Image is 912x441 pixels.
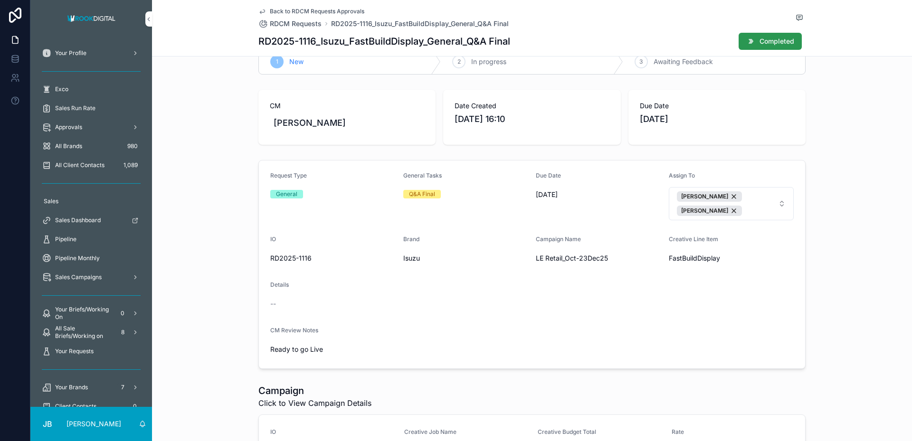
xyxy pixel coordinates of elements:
[55,104,95,112] span: Sales Run Rate
[403,235,419,243] span: Brand
[536,253,661,263] span: LE Retail_Oct-23Dec25
[669,172,695,179] span: Assign To
[403,172,442,179] span: General Tasks
[270,345,396,354] span: Ready to go Live
[36,379,146,396] a: Your Brands7
[274,116,346,130] span: [PERSON_NAME]
[677,191,742,202] button: Unselect 2
[30,38,152,407] div: scrollable content
[36,231,146,248] a: Pipeline
[36,157,146,174] a: All Client Contacts1,089
[124,141,141,152] div: 980
[404,428,527,436] span: Creative Job Name
[36,343,146,360] a: Your Requests
[669,235,718,243] span: Creative Line Item
[538,428,660,436] span: Creative Budget Total
[66,419,121,429] p: [PERSON_NAME]
[409,190,435,198] div: Q&A Final
[640,101,794,111] span: Due Date
[36,138,146,155] a: All Brands980
[258,397,371,409] span: Click to View Campaign Details
[36,212,146,229] a: Sales Dashboard
[760,37,794,46] span: Completed
[36,250,146,267] a: Pipeline Monthly
[270,299,276,309] span: --
[270,327,318,334] span: CM Review Notes
[258,19,322,28] a: RDCM Requests
[270,235,276,243] span: IO
[44,197,58,205] span: Sales
[669,253,794,263] span: FastBuildDisplay
[55,273,102,281] span: Sales Campaigns
[36,100,146,117] a: Sales Run Rate
[36,398,146,415] a: Client Contacts0
[270,172,307,179] span: Request Type
[117,382,128,393] div: 7
[36,81,146,98] a: Exco
[55,161,104,169] span: All Client Contacts
[55,142,82,150] span: All Brands
[270,101,424,111] span: CM
[36,119,146,136] a: Approvals
[536,235,581,243] span: Campaign Name
[55,254,100,262] span: Pipeline Monthly
[289,57,304,66] span: New
[672,428,794,436] span: Rate
[65,11,118,27] img: App logo
[403,253,529,263] span: Isuzu
[43,418,52,430] span: JB
[536,172,561,179] span: Due Date
[640,113,794,126] span: [DATE]
[536,190,661,199] span: [DATE]
[55,306,113,321] span: Your Briefs/Working On
[270,8,364,15] span: Back to RDCM Requests Approvals
[117,308,128,319] div: 0
[258,35,510,48] h1: RD2025-1116_Isuzu_FastBuildDisplay_General_Q&A Final
[36,45,146,62] a: Your Profile
[121,160,141,171] div: 1,089
[55,235,76,243] span: Pipeline
[639,58,643,66] span: 3
[455,113,609,126] span: [DATE] 16:10
[455,101,609,111] span: Date Created
[55,49,86,57] span: Your Profile
[36,305,146,322] a: Your Briefs/Working On0
[471,57,506,66] span: In progress
[36,324,146,341] a: All Sale Briefs/Working on8
[677,206,742,216] button: Unselect 4
[258,384,371,397] h1: Campaign
[129,401,141,412] div: 0
[457,58,461,66] span: 2
[36,269,146,286] a: Sales Campaigns
[55,347,94,355] span: Your Requests
[55,325,113,340] span: All Sale Briefs/Working on
[276,190,297,198] div: General
[270,253,396,263] span: RD2025-1116
[270,281,289,288] span: Details
[270,428,393,436] span: IO
[117,327,128,338] div: 8
[739,33,802,50] button: Completed
[681,207,728,215] span: [PERSON_NAME]
[55,85,68,93] span: Exco
[258,8,364,15] a: Back to RDCM Requests Approvals
[55,123,82,131] span: Approvals
[669,187,794,220] button: Select Button
[55,403,96,410] span: Client Contacts
[331,19,509,28] a: RD2025-1116_Isuzu_FastBuildDisplay_General_Q&A Final
[55,216,101,224] span: Sales Dashboard
[270,19,322,28] span: RDCM Requests
[55,384,88,391] span: Your Brands
[36,193,146,210] a: Sales
[654,57,713,66] span: Awaiting Feedback
[681,193,728,200] span: [PERSON_NAME]
[276,58,278,66] span: 1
